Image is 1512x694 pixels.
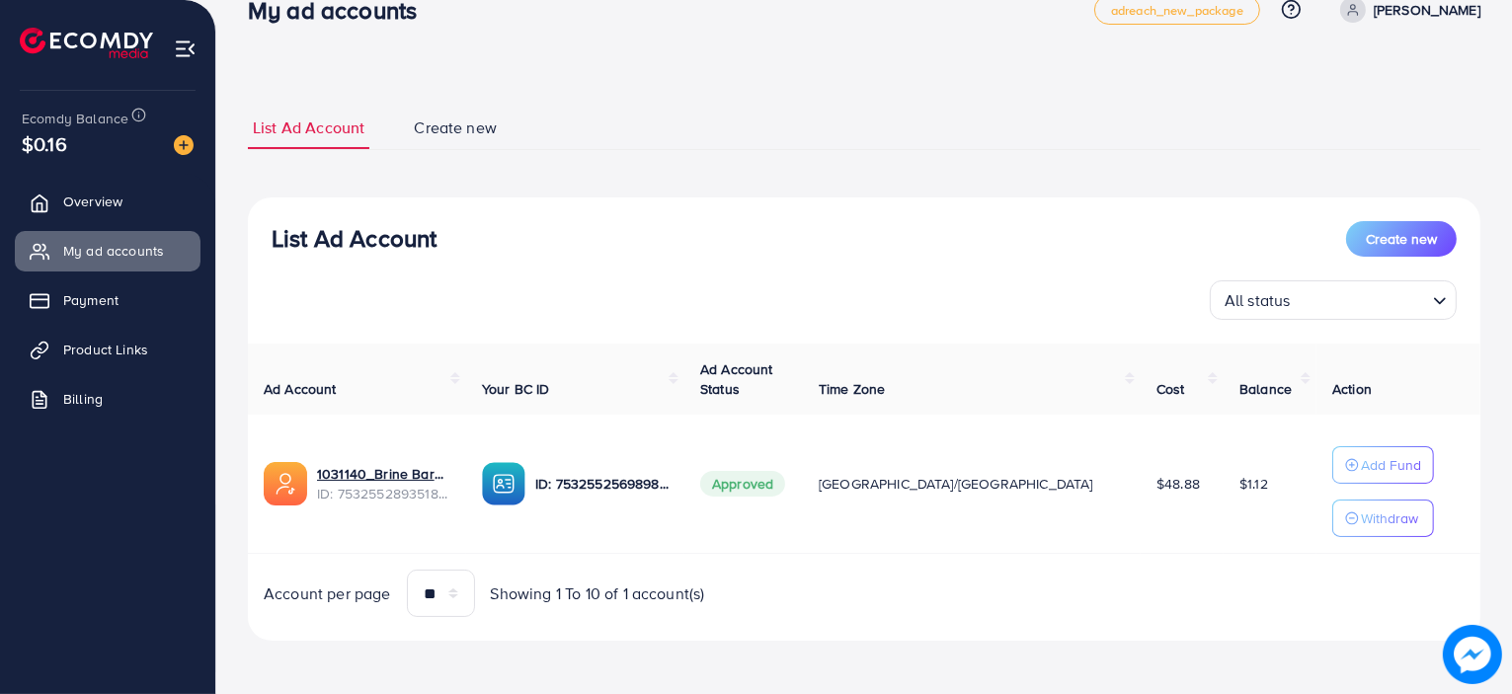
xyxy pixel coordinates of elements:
[1332,500,1434,537] button: Withdraw
[1332,446,1434,484] button: Add Fund
[1156,474,1200,494] span: $48.88
[819,379,885,399] span: Time Zone
[264,582,391,605] span: Account per page
[1297,282,1425,315] input: Search for option
[264,462,307,505] img: ic-ads-acc.e4c84228.svg
[819,474,1093,494] span: [GEOGRAPHIC_DATA]/[GEOGRAPHIC_DATA]
[174,38,197,60] img: menu
[414,116,497,139] span: Create new
[1361,453,1421,477] p: Add Fund
[1346,221,1457,257] button: Create new
[700,471,785,497] span: Approved
[63,389,103,409] span: Billing
[1111,4,1243,17] span: adreach_new_package
[174,135,194,155] img: image
[491,582,705,605] span: Showing 1 To 10 of 1 account(s)
[1210,280,1457,320] div: Search for option
[22,109,128,128] span: Ecomdy Balance
[63,241,164,261] span: My ad accounts
[1239,379,1292,399] span: Balance
[1361,506,1418,530] p: Withdraw
[15,182,200,221] a: Overview
[317,484,450,503] span: ID: 7532552893518610433
[264,379,337,399] span: Ad Account
[317,464,450,504] div: <span class='underline'>1031140_Brine Bargain_1753809157817</span></br>7532552893518610433
[15,330,200,369] a: Product Links
[63,192,122,211] span: Overview
[535,472,669,496] p: ID: 7532552569898516496
[15,280,200,320] a: Payment
[63,340,148,359] span: Product Links
[700,359,773,399] span: Ad Account Status
[1156,379,1185,399] span: Cost
[1332,379,1372,399] span: Action
[15,231,200,270] a: My ad accounts
[482,379,550,399] span: Your BC ID
[15,379,200,419] a: Billing
[1366,229,1437,249] span: Create new
[482,462,525,505] img: ic-ba-acc.ded83a64.svg
[1221,286,1295,315] span: All status
[1443,625,1502,684] img: image
[317,464,450,484] a: 1031140_Brine Bargain_1753809157817
[22,129,67,158] span: $0.16
[20,28,153,58] img: logo
[272,224,437,253] h3: List Ad Account
[1239,474,1268,494] span: $1.12
[253,116,364,139] span: List Ad Account
[63,290,119,310] span: Payment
